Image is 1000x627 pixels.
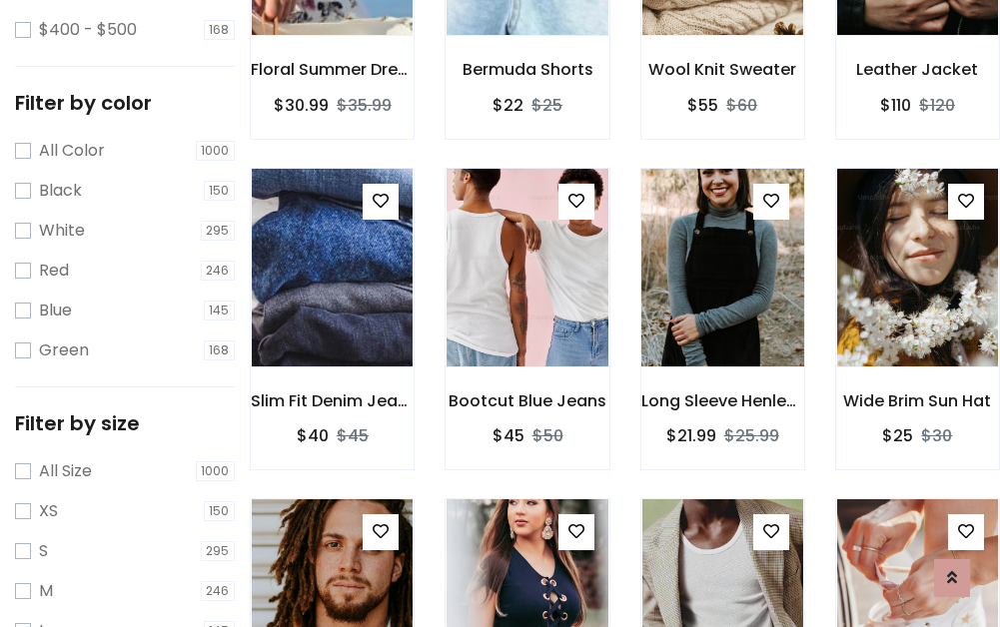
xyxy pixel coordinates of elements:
h6: $22 [493,96,523,115]
label: $400 - $500 [39,18,137,42]
h6: $40 [297,426,329,445]
span: 1000 [196,141,236,161]
h6: $25 [882,426,913,445]
span: 246 [201,261,236,281]
span: 150 [204,181,236,201]
label: All Color [39,139,105,163]
h6: Bermuda Shorts [446,60,608,79]
h6: $21.99 [666,426,716,445]
h6: Wide Brim Sun Hat [836,391,999,410]
label: All Size [39,459,92,483]
h6: $45 [493,426,524,445]
span: 295 [201,541,236,561]
span: 168 [204,20,236,40]
h6: $55 [687,96,718,115]
del: $120 [919,94,955,117]
h6: Long Sleeve Henley T-Shirt [641,391,804,410]
h6: Floral Summer Dress [251,60,414,79]
del: $60 [726,94,757,117]
span: 1000 [196,461,236,481]
del: $25 [531,94,562,117]
label: White [39,219,85,243]
del: $30 [921,424,952,447]
h6: Leather Jacket [836,60,999,79]
label: M [39,579,53,603]
label: Red [39,259,69,283]
h6: Bootcut Blue Jeans [446,391,608,410]
span: 246 [201,581,236,601]
del: $25.99 [724,424,779,447]
label: XS [39,499,58,523]
span: 150 [204,501,236,521]
h6: $110 [880,96,911,115]
h6: Wool Knit Sweater [641,60,804,79]
label: Green [39,338,89,362]
span: 145 [204,301,236,320]
del: $50 [532,424,563,447]
label: Black [39,179,82,203]
label: Blue [39,299,72,322]
del: $35.99 [337,94,392,117]
h5: Filter by size [15,411,235,435]
label: S [39,539,48,563]
del: $45 [337,424,369,447]
h6: Slim Fit Denim Jeans [251,391,414,410]
span: 295 [201,221,236,241]
span: 168 [204,340,236,360]
h6: $30.99 [274,96,329,115]
h5: Filter by color [15,91,235,115]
